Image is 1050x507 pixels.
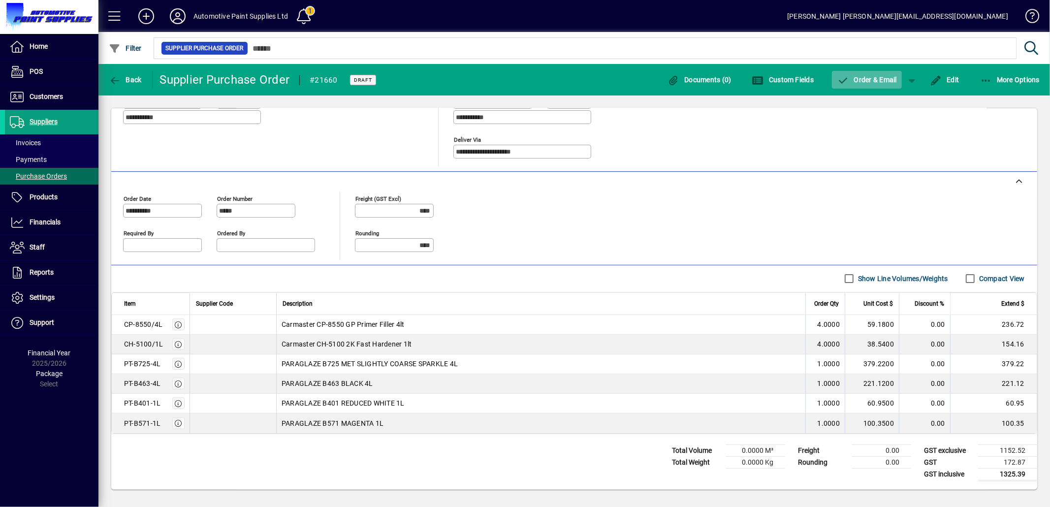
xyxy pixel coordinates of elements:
a: Settings [5,285,98,310]
td: 154.16 [950,335,1037,354]
div: PT-B401-1L [124,398,161,408]
div: PT-B463-4L [124,379,161,388]
span: Payments [10,156,47,163]
td: 100.3500 [845,413,899,433]
a: Support [5,311,98,335]
span: PARAGLAZE B401 REDUCED WHITE 1L [282,398,405,408]
td: 59.1800 [845,315,899,335]
button: Profile [162,7,193,25]
td: 0.00 [899,413,950,433]
a: Knowledge Base [1018,2,1038,34]
button: Documents (0) [665,71,734,89]
div: Automotive Paint Supplies Ltd [193,8,288,24]
span: Carmaster CP-8550 GP Primer Filler 4lt [282,319,405,329]
a: Reports [5,260,98,285]
span: Back [109,76,142,84]
span: PARAGLAZE B571 MAGENTA 1L [282,418,383,428]
span: Invoices [10,139,41,147]
a: Staff [5,235,98,260]
span: Staff [30,243,45,251]
td: 1.0000 [805,413,845,433]
span: Order Qty [814,298,839,309]
div: CH-5100/1L [124,339,163,349]
td: Rounding [793,456,852,468]
span: Customers [30,93,63,100]
button: Filter [106,39,144,57]
td: 172.87 [978,456,1037,468]
span: Custom Fields [752,76,814,84]
mat-label: Deliver via [454,136,481,143]
td: 38.5400 [845,335,899,354]
span: POS [30,67,43,75]
span: Supplier Purchase Order [165,43,244,53]
td: 221.1200 [845,374,899,394]
span: PARAGLAZE B725 MET SLIGHTLY COARSE SPARKLE 4L [282,359,458,369]
app-page-header-button: Back [98,71,153,89]
td: Total Volume [667,444,726,456]
a: Home [5,34,98,59]
span: Edit [930,76,959,84]
span: Discount % [915,298,944,309]
span: Products [30,193,58,201]
td: 1152.52 [978,444,1037,456]
td: 60.95 [950,394,1037,413]
td: 0.00 [899,354,950,374]
div: PT-B571-1L [124,418,161,428]
span: Purchase Orders [10,172,67,180]
span: Order & Email [837,76,897,84]
div: [PERSON_NAME] [PERSON_NAME][EMAIL_ADDRESS][DOMAIN_NAME] [787,8,1008,24]
a: Purchase Orders [5,168,98,185]
span: Description [283,298,313,309]
mat-label: Freight (GST excl) [355,195,401,202]
span: Financial Year [28,349,71,357]
td: 60.9500 [845,394,899,413]
label: Show Line Volumes/Weights [856,274,948,284]
mat-label: Order number [217,195,253,202]
td: 1.0000 [805,394,845,413]
td: 379.22 [950,354,1037,374]
td: Freight [793,444,852,456]
a: Payments [5,151,98,168]
td: 1325.39 [978,468,1037,480]
mat-label: Required by [124,229,154,236]
span: Supplier Code [196,298,233,309]
td: 0.00 [899,315,950,335]
td: GST inclusive [919,468,978,480]
td: GST exclusive [919,444,978,456]
span: Documents (0) [668,76,732,84]
td: Total Weight [667,456,726,468]
button: Custom Fields [750,71,817,89]
td: 379.2200 [845,354,899,374]
span: Filter [109,44,142,52]
td: 0.0000 M³ [726,444,785,456]
td: 0.0000 Kg [726,456,785,468]
div: #21660 [310,72,338,88]
span: Extend $ [1001,298,1024,309]
a: Financials [5,210,98,235]
td: 4.0000 [805,335,845,354]
label: Compact View [977,274,1025,284]
td: 100.35 [950,413,1037,433]
a: Invoices [5,134,98,151]
a: POS [5,60,98,84]
span: Package [36,370,63,378]
div: Supplier Purchase Order [160,72,290,88]
td: 4.0000 [805,315,845,335]
button: Order & Email [832,71,902,89]
td: 1.0000 [805,354,845,374]
td: GST [919,456,978,468]
span: Reports [30,268,54,276]
td: 0.00 [852,444,911,456]
span: More Options [980,76,1040,84]
td: 221.12 [950,374,1037,394]
button: Edit [927,71,962,89]
td: 236.72 [950,315,1037,335]
span: Suppliers [30,118,58,126]
span: Financials [30,218,61,226]
button: More Options [978,71,1043,89]
span: Support [30,318,54,326]
button: Back [106,71,144,89]
a: Customers [5,85,98,109]
span: Draft [354,77,372,83]
div: PT-B725-4L [124,359,161,369]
